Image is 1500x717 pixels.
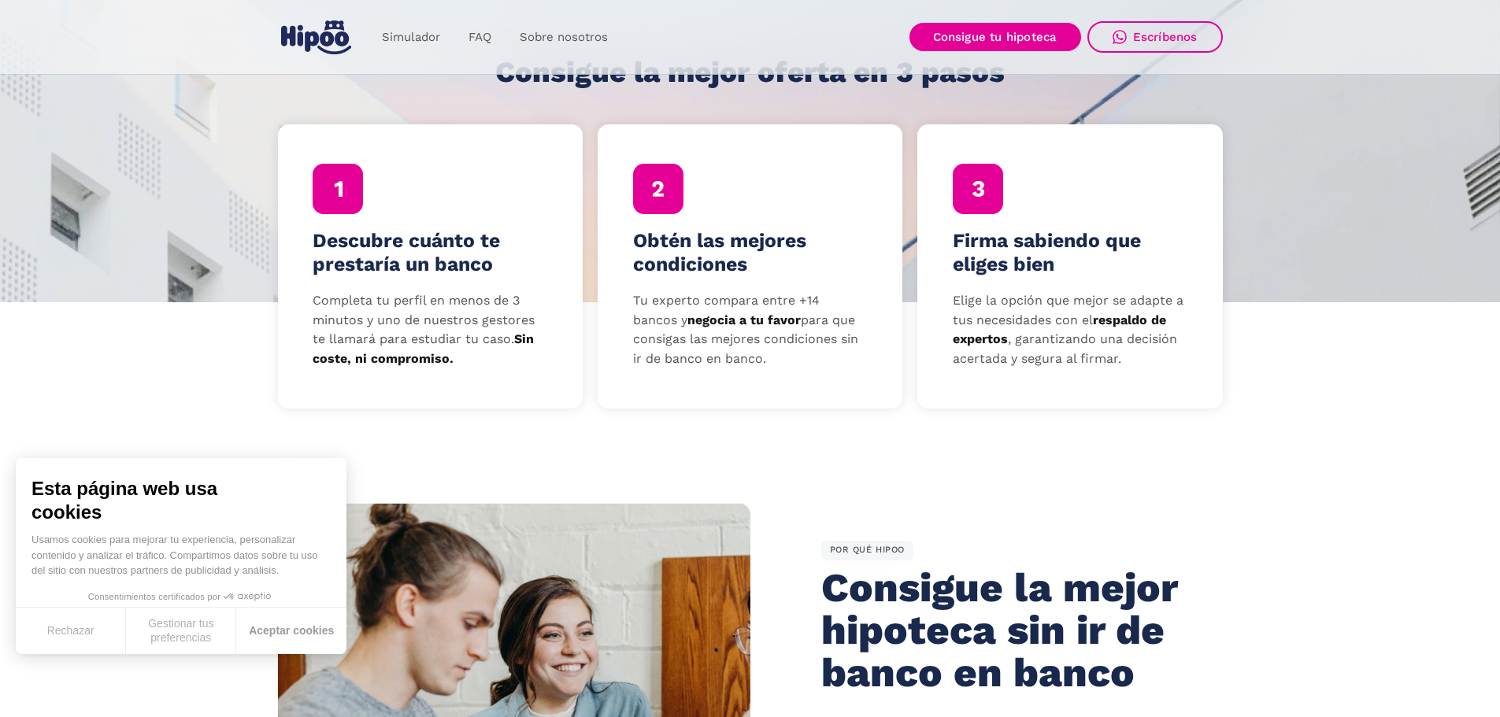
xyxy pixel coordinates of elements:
[953,291,1187,369] p: Elige la opción que mejor se adapte a tus necesidades con el , garantizando una decisión acertada...
[368,22,454,53] a: Simulador
[313,331,534,366] strong: Sin coste, ni compromiso.
[1087,21,1223,53] a: Escríbenos
[313,229,547,276] h4: Descubre cuánto te prestaría un banco
[1133,30,1198,44] div: Escríbenos
[633,229,868,276] h4: Obtén las mejores condiciones
[953,229,1187,276] h4: Firma sabiendo que eliges bien
[278,14,355,61] a: home
[454,22,506,53] a: FAQ
[821,541,914,561] div: POR QUÉ HIPOO
[313,291,547,369] p: Completa tu perfil en menos de 3 minutos y uno de nuestros gestores te llamará para estudiar tu c...
[687,312,801,327] strong: negocia a tu favor
[909,23,1081,51] a: Consigue tu hipoteca
[495,57,1005,88] h1: Consigue la mejor oferta en 3 pasos
[506,22,622,53] a: Sobre nosotros
[633,291,868,369] p: Tu experto compara entre +14 bancos y para que consigas las mejores condiciones sin ir de banco e...
[821,567,1184,693] h2: Consigue la mejor hipoteca sin ir de banco en banco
